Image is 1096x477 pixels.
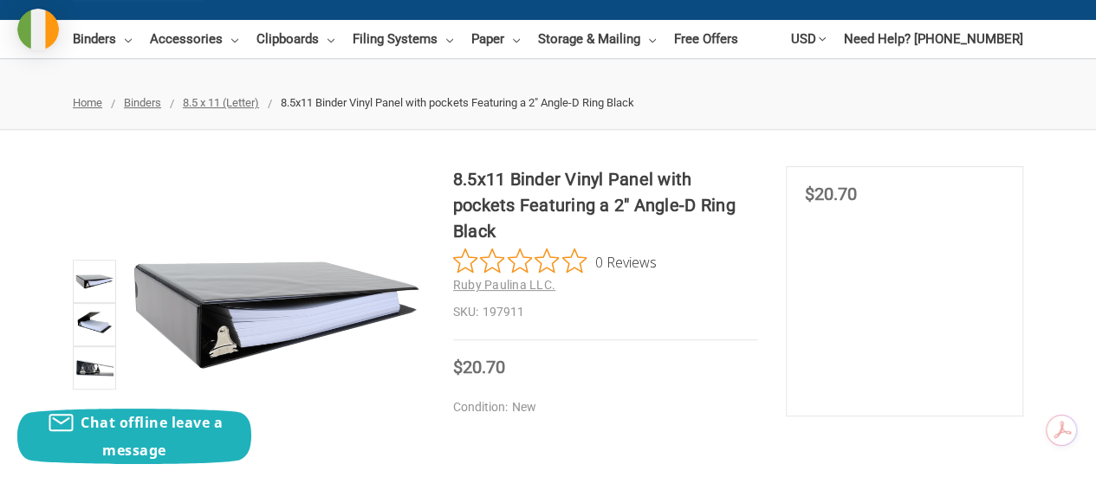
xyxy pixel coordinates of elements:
span: $20.70 [805,184,857,204]
a: Paper [471,20,520,58]
dt: SKU: [453,303,478,321]
h1: 8.5x11 Binder Vinyl Panel with pockets Featuring a 2" Angle-D Ring Black [453,166,757,244]
span: Chat offline leave a message [81,413,223,460]
button: Chat offline leave a message [17,409,251,464]
dd: New [453,398,749,416]
a: 8.5 x 11 (Letter) [183,96,259,109]
img: 8.5x11 Binder Vinyl Panel with pockets Featuring a 2" Angle-D Ring Black [130,166,425,461]
a: Need Help? [PHONE_NUMBER] [844,20,1023,58]
a: Clipboards [256,20,334,58]
img: 8.5x11 Binder Vinyl Panel with pockets Featuring a 2" Angle-D Ring Black [75,262,113,300]
a: Ruby Paulina LLC. [453,278,555,292]
a: USD [791,20,826,58]
a: Free Offers [674,20,738,58]
a: Filing Systems [353,20,453,58]
span: 0 Reviews [595,248,657,274]
button: Rated 0 out of 5 stars from 0 reviews. Jump to reviews. [453,248,657,274]
a: Accessories [150,20,238,58]
a: Binders [73,20,132,58]
a: Binders [124,96,161,109]
img: 8.5x11 Binder - Vinyl - Black (197911) [75,349,113,387]
dd: 197911 [453,303,757,321]
a: Storage & Mailing [538,20,656,58]
dt: Condition: [453,398,508,416]
img: 8.5x11 Binder Vinyl Panel with pockets Featuring a 2" Angle-D Ring Black [75,306,113,344]
img: duty and tax information for Ireland [17,9,59,50]
span: $20.70 [453,357,505,377]
a: Home [73,96,102,109]
span: 8.5x11 Binder Vinyl Panel with pockets Featuring a 2" Angle-D Ring Black [281,96,634,109]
